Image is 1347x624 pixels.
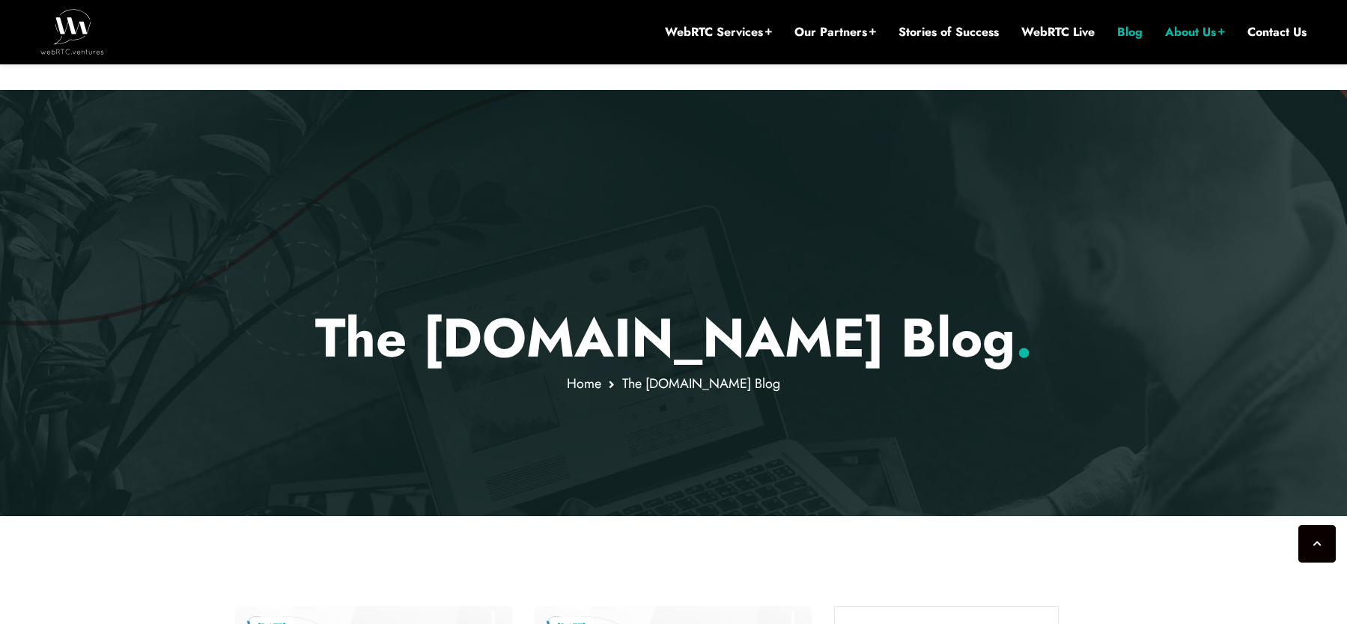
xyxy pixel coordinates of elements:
[1165,24,1225,40] a: About Us
[1021,24,1095,40] a: WebRTC Live
[1015,299,1033,377] span: .
[622,374,780,393] span: The [DOMAIN_NAME] Blog
[235,306,1112,370] p: The [DOMAIN_NAME] Blog
[567,374,601,393] a: Home
[665,24,772,40] a: WebRTC Services
[1247,24,1307,40] a: Contact Us
[794,24,876,40] a: Our Partners
[40,9,104,54] img: WebRTC.ventures
[898,24,999,40] a: Stories of Success
[1117,24,1143,40] a: Blog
